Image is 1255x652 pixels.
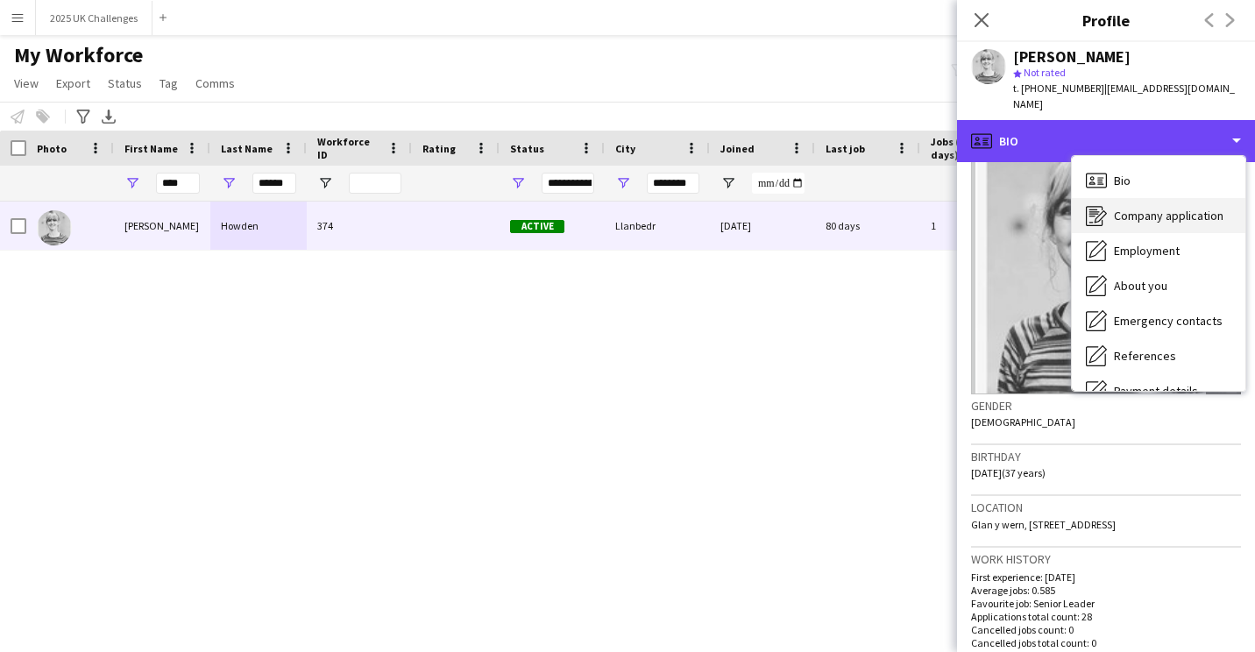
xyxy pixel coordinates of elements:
button: Open Filter Menu [124,175,140,191]
a: Tag [152,72,185,95]
span: Active [510,220,564,233]
span: Jobs (last 90 days) [931,135,1003,161]
span: Status [510,142,544,155]
div: Bio [1072,163,1245,198]
button: Open Filter Menu [317,175,333,191]
span: Workforce ID [317,135,380,161]
div: Payment details [1072,373,1245,408]
button: Open Filter Menu [615,175,631,191]
span: Last job [826,142,865,155]
a: Status [101,72,149,95]
input: Joined Filter Input [752,173,805,194]
div: Company application [1072,198,1245,233]
p: Cancelled jobs count: 0 [971,623,1241,636]
span: [DEMOGRAPHIC_DATA] [971,415,1075,429]
input: Workforce ID Filter Input [349,173,401,194]
button: Open Filter Menu [720,175,736,191]
button: Open Filter Menu [510,175,526,191]
span: First Name [124,142,178,155]
div: Llanbedr [605,202,710,250]
span: References [1114,348,1176,364]
span: Tag [160,75,178,91]
app-action-btn: Advanced filters [73,106,94,127]
p: Cancelled jobs total count: 0 [971,636,1241,649]
span: Company application [1114,208,1223,223]
img: Toni Howden [37,210,72,245]
div: Emergency contacts [1072,303,1245,338]
h3: Work history [971,551,1241,567]
div: About you [1072,268,1245,303]
div: Employment [1072,233,1245,268]
p: Average jobs: 0.585 [971,584,1241,597]
input: Last Name Filter Input [252,173,296,194]
div: 374 [307,202,412,250]
p: Favourite job: Senior Leader [971,597,1241,610]
span: Export [56,75,90,91]
div: References [1072,338,1245,373]
span: View [14,75,39,91]
a: Export [49,72,97,95]
div: 80 days [815,202,920,250]
p: First experience: [DATE] [971,570,1241,584]
div: Howden [210,202,307,250]
button: 2025 UK Challenges [36,1,152,35]
span: Payment details [1114,383,1198,399]
div: 1 [920,202,1034,250]
span: Employment [1114,243,1180,259]
app-action-btn: Export XLSX [98,106,119,127]
span: City [615,142,635,155]
span: Joined [720,142,755,155]
span: My Workforce [14,42,143,68]
span: | [EMAIL_ADDRESS][DOMAIN_NAME] [1013,81,1235,110]
a: Comms [188,72,242,95]
span: Not rated [1024,66,1066,79]
a: View [7,72,46,95]
span: Last Name [221,142,273,155]
span: [DATE] (37 years) [971,466,1046,479]
span: t. [PHONE_NUMBER] [1013,81,1104,95]
p: Applications total count: 28 [971,610,1241,623]
div: Bio [957,120,1255,162]
span: Rating [422,142,456,155]
span: Photo [37,142,67,155]
button: Open Filter Menu [221,175,237,191]
h3: Location [971,500,1241,515]
div: [DATE] [710,202,815,250]
span: Status [108,75,142,91]
input: First Name Filter Input [156,173,200,194]
h3: Profile [957,9,1255,32]
input: City Filter Input [647,173,699,194]
span: About you [1114,278,1167,294]
div: [PERSON_NAME] [1013,49,1131,65]
h3: Birthday [971,449,1241,464]
span: Comms [195,75,235,91]
img: Crew avatar or photo [971,131,1241,394]
span: Emergency contacts [1114,313,1223,329]
span: Bio [1114,173,1131,188]
h3: Gender [971,398,1241,414]
div: [PERSON_NAME] [114,202,210,250]
span: Glan y wern, [STREET_ADDRESS] [971,518,1116,531]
